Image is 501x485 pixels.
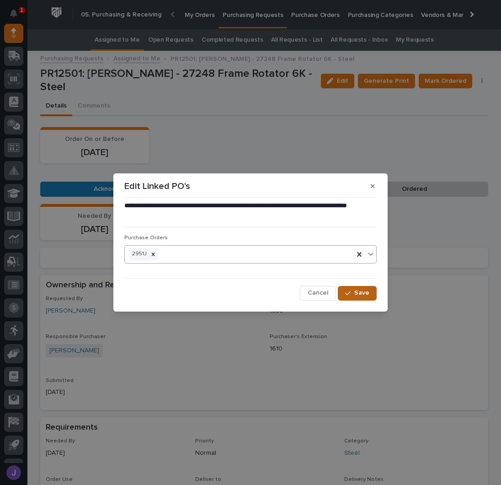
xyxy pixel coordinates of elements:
[308,289,328,297] span: Cancel
[338,286,377,301] button: Save
[124,235,168,241] span: Purchase Orders
[300,286,336,301] button: Cancel
[124,181,190,192] p: Edit Linked PO's
[129,248,148,260] div: 2951J
[354,289,369,297] span: Save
